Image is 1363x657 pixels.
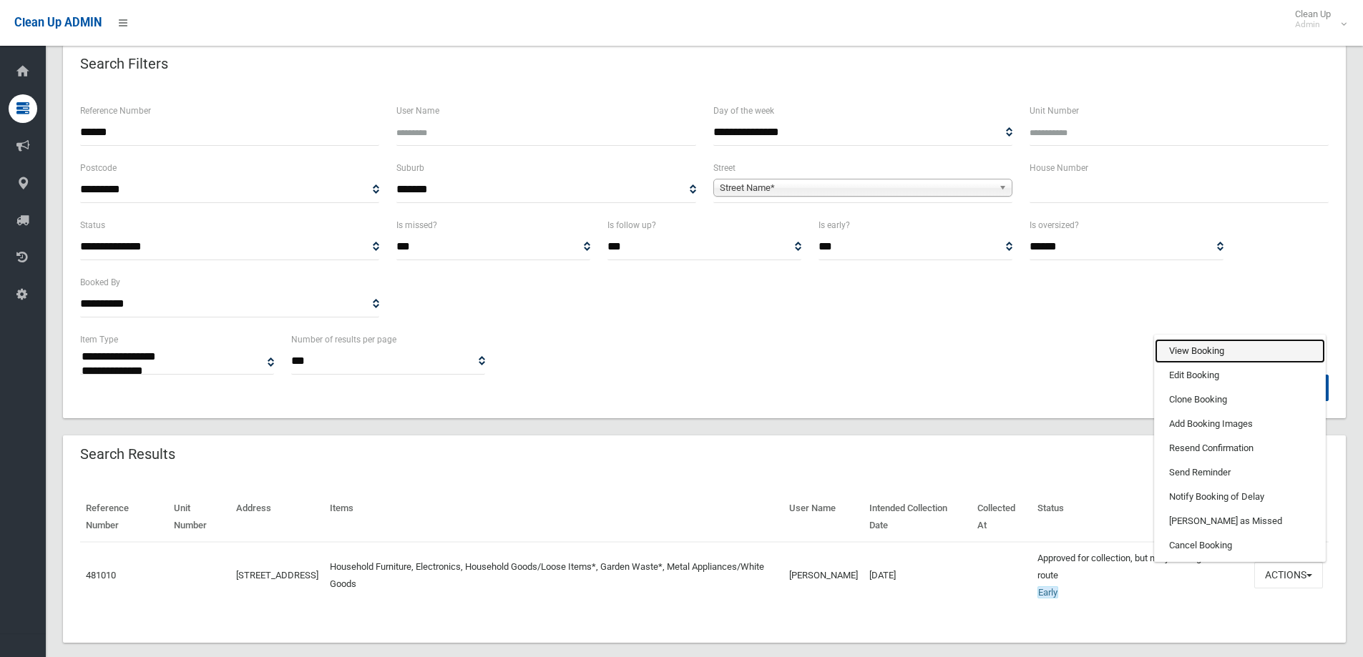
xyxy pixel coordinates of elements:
[80,275,120,290] label: Booked By
[720,179,993,197] span: Street Name*
[396,217,437,233] label: Is missed?
[1030,160,1088,176] label: House Number
[819,217,850,233] label: Is early?
[80,160,117,176] label: Postcode
[396,103,439,119] label: User Name
[1030,217,1079,233] label: Is oversized?
[1032,542,1249,608] td: Approved for collection, but not yet assigned to route
[80,332,118,347] label: Item Type
[80,103,151,119] label: Reference Number
[324,542,783,608] td: Household Furniture, Electronics, Household Goods/Loose Items*, Garden Waste*, Metal Appliances/W...
[324,493,783,542] th: Items
[396,160,424,176] label: Suburb
[1155,412,1325,436] a: Add Booking Images
[1155,387,1325,412] a: Clone Booking
[1155,533,1325,558] a: Cancel Booking
[236,570,318,581] a: [STREET_ADDRESS]
[1155,436,1325,460] a: Resend Confirmation
[86,570,116,581] a: 481010
[864,542,972,608] td: [DATE]
[80,217,105,233] label: Status
[230,493,324,542] th: Address
[713,103,774,119] label: Day of the week
[168,493,230,542] th: Unit Number
[864,493,972,542] th: Intended Collection Date
[1037,586,1058,598] span: Early
[1030,103,1079,119] label: Unit Number
[713,160,736,176] label: Street
[1155,339,1325,363] a: View Booking
[14,16,102,29] span: Clean Up ADMIN
[1254,562,1323,588] button: Actions
[63,50,185,78] header: Search Filters
[1032,493,1249,542] th: Status
[972,493,1032,542] th: Collected At
[607,217,656,233] label: Is follow up?
[1155,460,1325,485] a: Send Reminder
[291,332,396,347] label: Number of results per page
[1295,19,1331,30] small: Admin
[1155,363,1325,387] a: Edit Booking
[80,493,168,542] th: Reference Number
[783,542,864,608] td: [PERSON_NAME]
[1288,9,1345,30] span: Clean Up
[63,440,192,468] header: Search Results
[1155,485,1325,509] a: Notify Booking of Delay
[1155,509,1325,533] a: [PERSON_NAME] as Missed
[783,493,864,542] th: User Name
